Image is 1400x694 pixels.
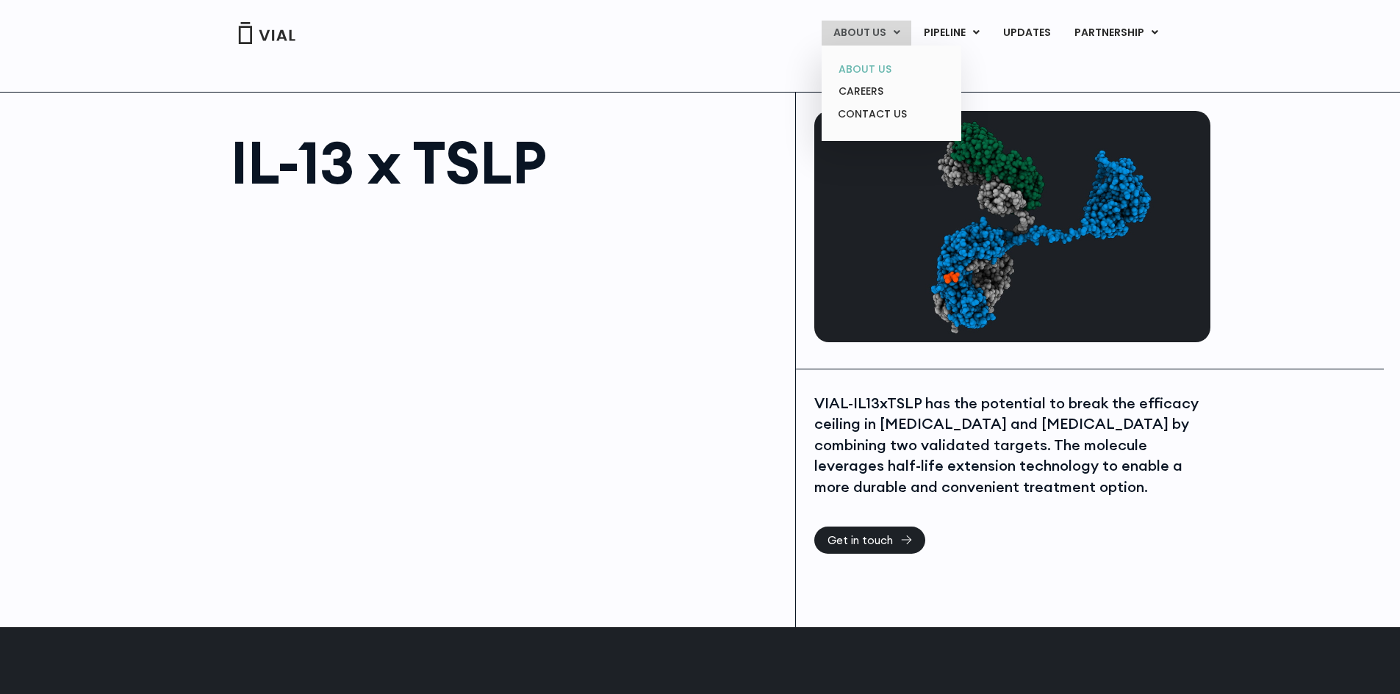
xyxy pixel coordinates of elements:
a: UPDATES [991,21,1062,46]
a: CONTACT US [827,103,955,126]
h1: IL-13 x TSLP [231,133,781,192]
div: VIAL-IL13xTSLP has the potential to break the efficacy ceiling in [MEDICAL_DATA] and [MEDICAL_DAT... [814,393,1207,498]
a: Get in touch [814,527,925,554]
a: PARTNERSHIPMenu Toggle [1063,21,1170,46]
a: PIPELINEMenu Toggle [912,21,991,46]
a: ABOUT USMenu Toggle [822,21,911,46]
a: CAREERS [827,80,955,103]
span: Get in touch [828,535,893,546]
a: ABOUT US [827,58,955,81]
img: Vial Logo [237,22,296,44]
